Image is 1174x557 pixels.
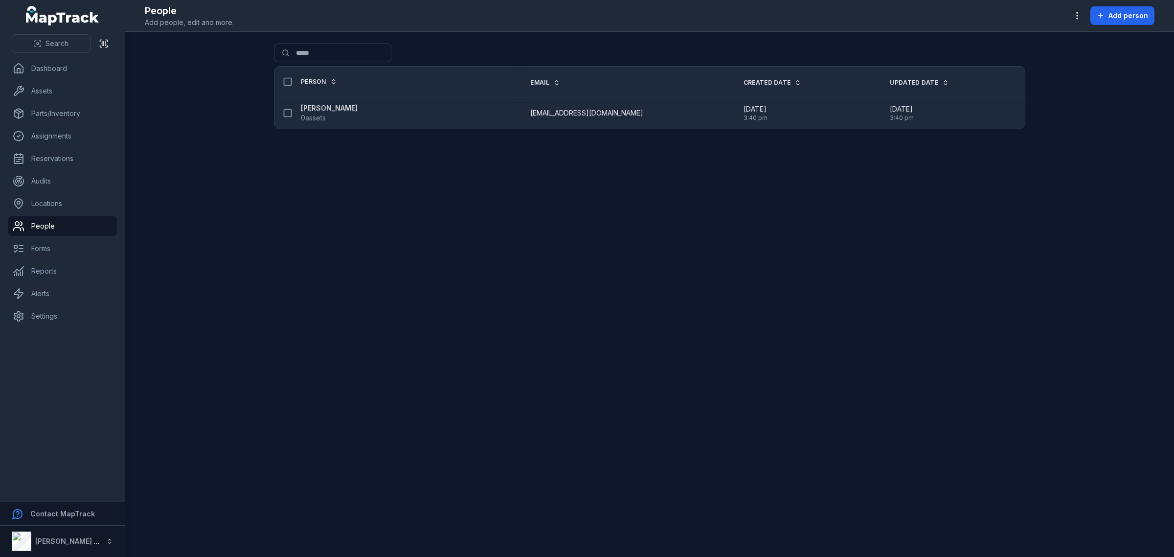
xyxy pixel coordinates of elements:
a: Assignments [8,126,117,146]
a: Assets [8,81,117,101]
a: Parts/Inventory [8,104,117,123]
a: Audits [8,171,117,191]
a: Reservations [8,149,117,168]
a: Locations [8,194,117,213]
span: [EMAIL_ADDRESS][DOMAIN_NAME] [530,108,643,118]
span: Updated Date [890,79,938,87]
span: Person [301,78,326,86]
a: Updated Date [890,79,949,87]
span: Add people, edit and more. [145,18,234,27]
a: MapTrack [26,6,99,25]
strong: [PERSON_NAME] Air [35,537,103,545]
a: Created Date [744,79,802,87]
time: 5/16/2025, 3:40:46 PM [890,104,914,122]
strong: Contact MapTrack [30,510,95,518]
a: Person [301,78,337,86]
a: People [8,216,117,236]
span: Search [45,39,68,48]
a: [PERSON_NAME]0assets [301,103,358,123]
a: Dashboard [8,59,117,78]
button: Search [12,34,90,53]
span: 3:40 pm [744,114,768,122]
span: 0 assets [301,113,326,123]
a: Alerts [8,284,117,303]
a: Reports [8,261,117,281]
span: 3:40 pm [890,114,914,122]
a: Settings [8,306,117,326]
span: [DATE] [890,104,914,114]
span: [DATE] [744,104,768,114]
span: Add person [1108,11,1148,21]
button: Add person [1090,6,1154,25]
h2: People [145,4,234,18]
a: Email [530,79,560,87]
span: Email [530,79,549,87]
span: Created Date [744,79,791,87]
time: 5/16/2025, 3:40:46 PM [744,104,768,122]
a: Forms [8,239,117,258]
strong: [PERSON_NAME] [301,103,358,113]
